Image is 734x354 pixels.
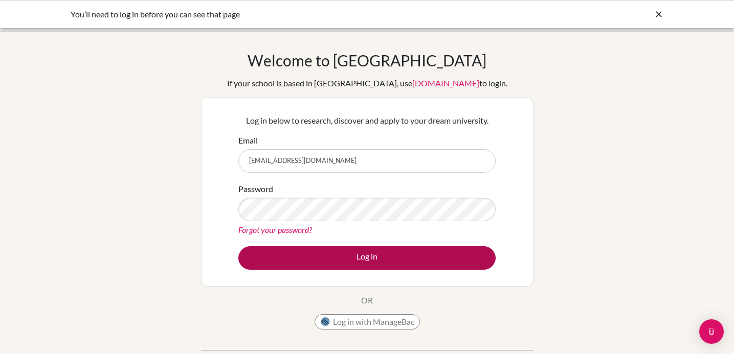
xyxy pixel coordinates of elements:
p: Log in below to research, discover and apply to your dream university. [238,114,496,127]
button: Log in [238,246,496,270]
div: You’ll need to log in before you can see that page [71,8,510,20]
h1: Welcome to [GEOGRAPHIC_DATA] [248,51,486,69]
a: Forgot your password? [238,225,312,234]
div: Open Intercom Messenger [699,319,724,344]
p: OR [361,294,373,306]
div: If your school is based in [GEOGRAPHIC_DATA], use to login. [227,77,507,89]
label: Password [238,183,273,195]
a: [DOMAIN_NAME] [412,78,479,88]
label: Email [238,134,258,147]
button: Log in with ManageBac [315,314,420,329]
